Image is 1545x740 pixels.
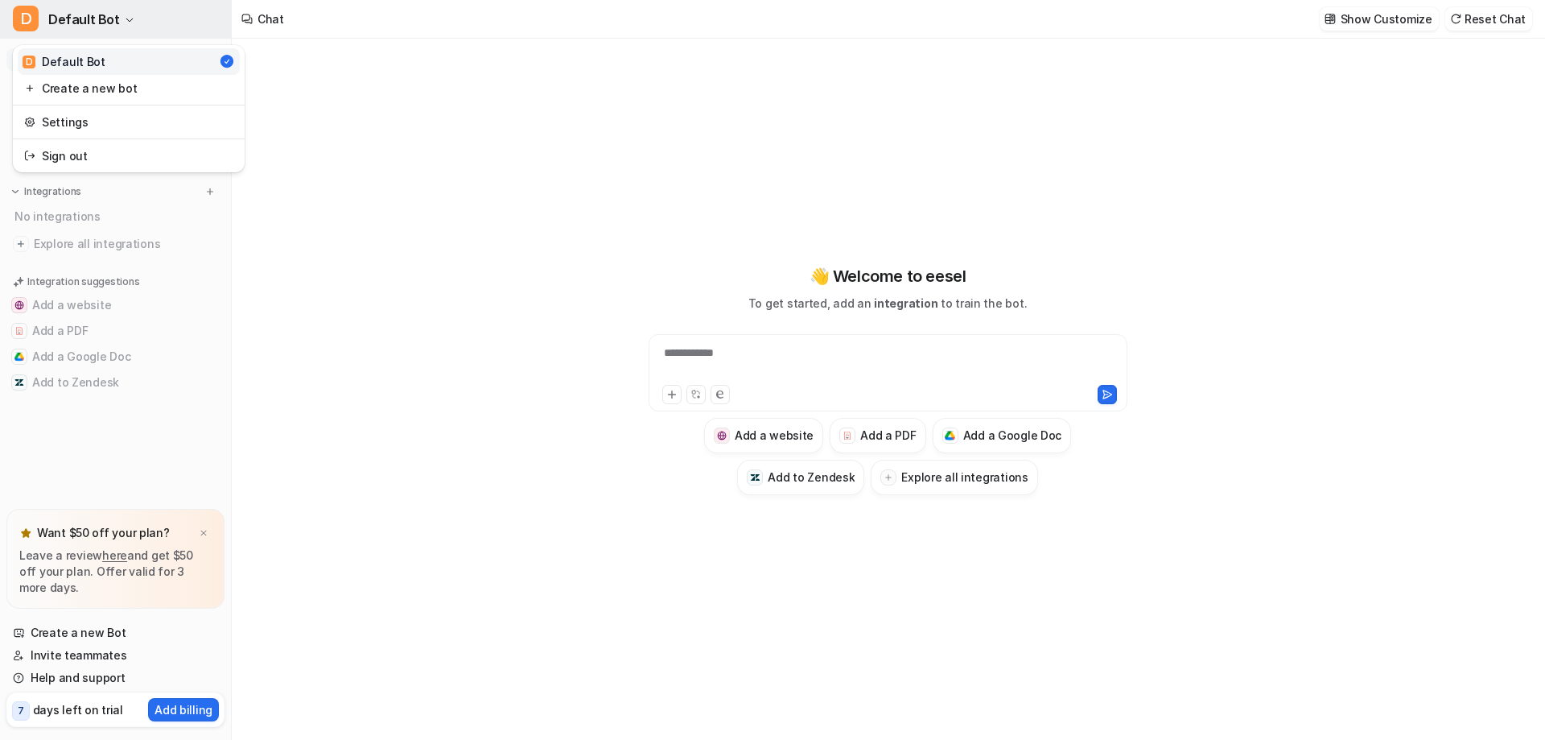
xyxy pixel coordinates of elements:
[13,6,39,31] span: D
[24,80,35,97] img: reset
[23,53,105,70] div: Default Bot
[48,8,120,31] span: Default Bot
[13,45,245,172] div: DDefault Bot
[24,114,35,130] img: reset
[18,109,240,135] a: Settings
[18,75,240,101] a: Create a new bot
[18,143,240,169] a: Sign out
[23,56,35,68] span: D
[24,147,35,164] img: reset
